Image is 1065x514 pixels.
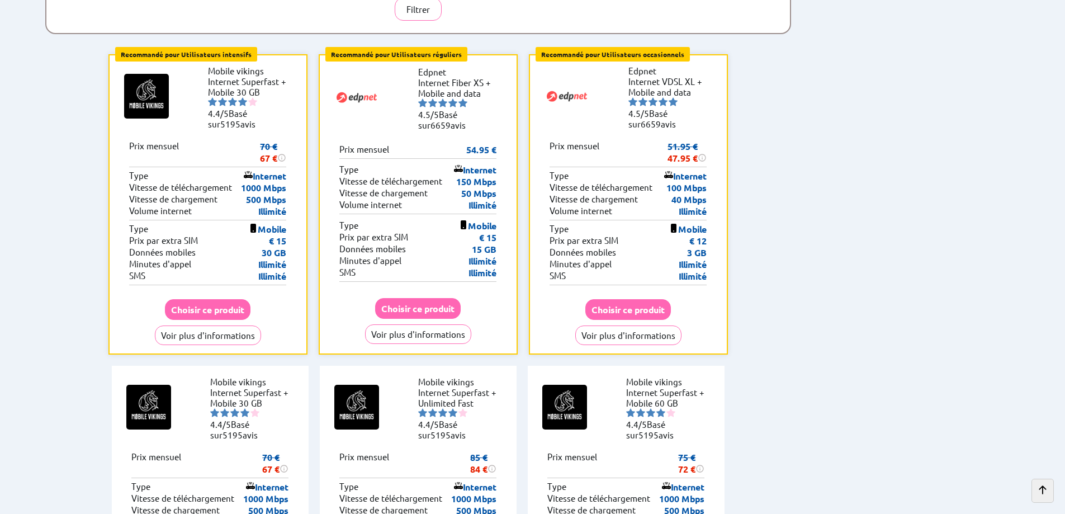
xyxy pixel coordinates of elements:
[679,205,707,217] p: Illimité
[550,258,612,270] p: Minutes d'appel
[664,170,707,182] p: Internet
[679,258,707,270] p: Illimité
[418,419,502,440] li: Basé sur avis
[454,482,463,491] img: icon of internet
[547,451,597,475] p: Prix mensuel
[541,50,684,59] b: Recommandé pour Utilisateurs occasionnels
[165,299,250,320] button: Choisir ce produit
[459,220,496,232] p: Mobile
[545,74,589,119] img: Logo of Edpnet
[241,182,286,194] p: 1000 Mbps
[550,140,599,164] p: Prix mensuel
[220,408,229,417] img: starnr2
[487,464,496,473] img: information
[626,376,710,387] li: Mobile vikings
[418,77,502,98] li: Internet Fiber XS + Mobile and data
[121,50,252,59] b: Recommandé pour Utilisateurs intensifs
[339,232,408,243] p: Prix par extra SIM
[339,220,358,232] p: Type
[438,98,447,107] img: starnr3
[479,232,496,243] p: € 15
[126,385,171,430] img: Logo of Mobile vikings
[331,50,462,59] b: Recommandé pour Utilisateurs réguliers
[448,98,457,107] img: starnr4
[626,419,710,440] li: Basé sur avis
[269,235,286,247] p: € 15
[208,108,292,129] li: Basé sur avis
[228,97,237,106] img: starnr3
[470,463,496,475] div: 84 €
[277,153,286,162] img: information
[626,387,710,408] li: Internet Superfast + Mobile 60 GB
[669,223,707,235] p: Mobile
[550,247,616,258] p: Données mobiles
[585,299,671,320] button: Choisir ce produit
[418,387,502,408] li: Internet Superfast + Unlimited Fast
[428,98,437,107] img: starnr2
[262,247,286,258] p: 30 GB
[262,451,280,463] s: 70 €
[638,97,647,106] img: starnr2
[468,267,496,279] p: Illimité
[339,199,402,211] p: Volume internet
[550,170,569,182] p: Type
[124,74,169,119] img: Logo of Mobile vikings
[575,330,681,341] a: Voir plus d'informations
[454,164,463,173] img: icon of internet
[339,176,442,187] p: Vitesse de télé­chargement
[210,387,294,408] li: Internet Superfast + Mobile 30 GB
[220,119,240,129] span: 5195
[542,385,587,430] img: Logo of Mobile vikings
[628,65,712,76] li: Edpnet
[129,170,148,182] p: Type
[258,205,286,217] p: Illimité
[334,75,379,120] img: Logo of Edpnet
[669,224,678,233] img: icon of mobile
[131,493,234,504] p: Vitesse de télé­chargement
[208,97,217,106] img: starnr1
[365,329,471,339] a: Voir plus d'informations
[456,176,496,187] p: 150 Mbps
[671,194,707,205] p: 40 Mbps
[418,98,427,107] img: starnr1
[659,493,704,504] p: 1000 Mbps
[454,481,496,493] p: Internet
[244,171,253,180] img: icon of internet
[687,247,707,258] p: 3 GB
[339,451,389,475] p: Prix mensuel
[550,205,612,217] p: Volume internet
[668,152,707,164] div: 47.95 €
[260,140,277,152] s: 70 €
[339,267,356,279] p: SMS
[248,97,257,106] img: starnr5
[129,194,217,205] p: Vitesse de chargement
[428,408,437,417] img: starnr2
[695,464,704,473] img: information
[155,326,261,345] button: Voir plus d'informations
[468,255,496,267] p: Illimité
[636,408,645,417] img: starnr2
[438,408,447,417] img: starnr3
[638,430,659,440] span: 5195
[210,419,294,440] li: Basé sur avis
[418,419,439,430] span: 4.4/5
[689,235,707,247] p: € 12
[656,408,665,417] img: starnr4
[131,481,150,493] p: Type
[550,194,638,205] p: Vitesse de chargement
[240,408,249,417] img: starnr4
[458,408,467,417] img: starnr5
[628,108,649,119] span: 4.5/5
[249,224,258,233] img: icon of mobile
[131,451,181,475] p: Prix mensuel
[243,493,288,504] p: 1000 Mbps
[679,270,707,282] p: Illimité
[451,493,496,504] p: 1000 Mbps
[210,376,294,387] li: Mobile vikings
[339,493,442,504] p: Vitesse de télé­chargement
[649,97,657,106] img: starnr3
[668,140,698,152] s: 51.95 €
[218,97,227,106] img: starnr2
[666,182,707,194] p: 100 Mbps
[246,194,286,205] p: 500 Mbps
